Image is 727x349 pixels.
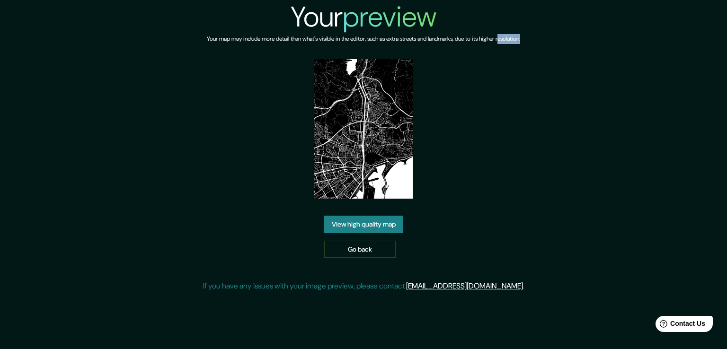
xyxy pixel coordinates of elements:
[203,280,524,292] p: If you have any issues with your image preview, please contact .
[314,59,413,199] img: created-map-preview
[406,281,523,291] a: [EMAIL_ADDRESS][DOMAIN_NAME]
[324,241,396,258] a: Go back
[207,34,520,44] h6: Your map may include more detail than what's visible in the editor, such as extra streets and lan...
[324,216,403,233] a: View high quality map
[643,312,717,339] iframe: Help widget launcher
